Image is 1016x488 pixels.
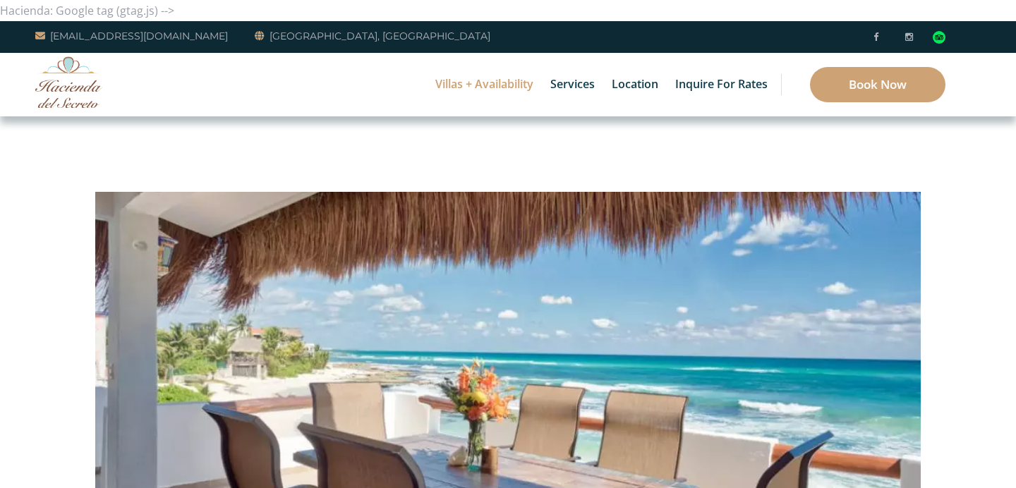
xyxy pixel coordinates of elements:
a: [EMAIL_ADDRESS][DOMAIN_NAME] [35,28,228,44]
img: Awesome Logo [35,56,102,108]
img: Tripadvisor_logomark.svg [933,31,945,44]
div: Read traveler reviews on Tripadvisor [933,31,945,44]
a: Location [605,53,665,116]
a: Villas + Availability [428,53,540,116]
a: Book Now [810,67,945,102]
a: [GEOGRAPHIC_DATA], [GEOGRAPHIC_DATA] [255,28,490,44]
a: Inquire for Rates [668,53,775,116]
a: Services [543,53,602,116]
